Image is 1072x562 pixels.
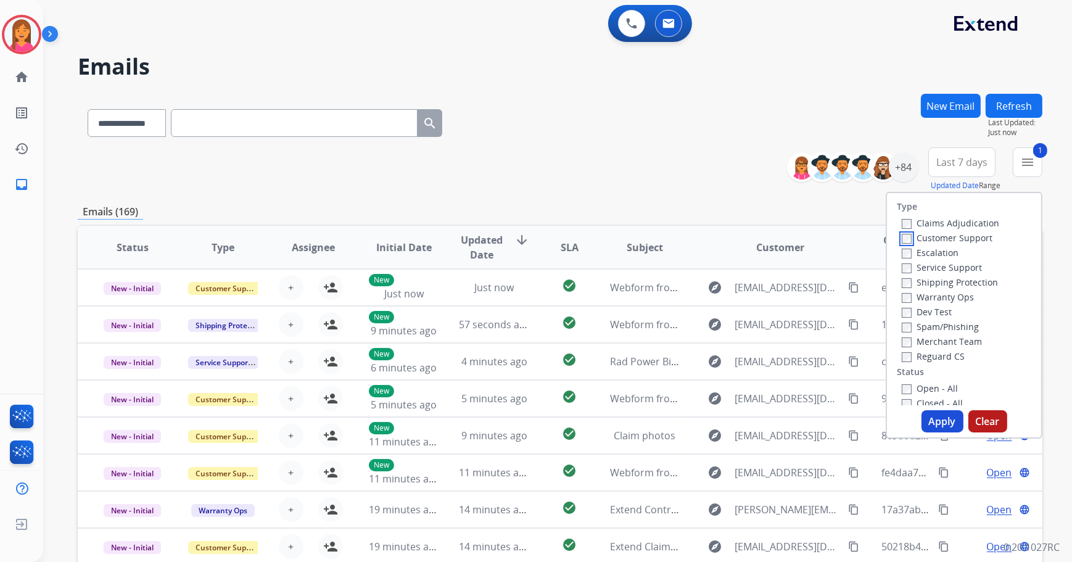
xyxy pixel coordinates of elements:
[459,233,505,262] span: Updated Date
[104,467,161,480] span: New - Initial
[1019,504,1030,515] mat-icon: language
[987,465,1012,480] span: Open
[902,293,912,303] input: Warranty Ops
[514,233,529,247] mat-icon: arrow_downward
[562,315,577,330] mat-icon: check_circle
[562,463,577,478] mat-icon: check_circle
[371,361,437,374] span: 6 minutes ago
[902,323,912,333] input: Spam/Phishing
[735,465,841,480] span: [EMAIL_ADDRESS][DOMAIN_NAME]
[562,426,577,441] mat-icon: check_circle
[369,540,440,553] span: 19 minutes ago
[188,356,258,369] span: Service Support
[14,141,29,156] mat-icon: history
[323,354,338,369] mat-icon: person_add
[369,459,394,471] p: New
[936,160,987,165] span: Last 7 days
[921,94,981,118] button: New Email
[902,234,912,244] input: Customer Support
[376,240,432,255] span: Initial Date
[117,240,149,255] span: Status
[369,311,394,323] p: New
[562,389,577,404] mat-icon: check_circle
[104,393,161,406] span: New - Initial
[707,317,722,332] mat-icon: explore
[369,435,440,448] span: 11 minutes ago
[902,306,952,318] label: Dev Test
[104,541,161,554] span: New - Initial
[369,472,440,486] span: 11 minutes ago
[459,503,530,516] span: 14 minutes ago
[369,422,394,434] p: New
[902,263,912,273] input: Service Support
[459,318,531,331] span: 57 seconds ago
[614,429,676,442] span: Claim photos
[848,282,859,293] mat-icon: content_copy
[461,429,527,442] span: 9 minutes ago
[104,282,161,295] span: New - Initial
[881,392,1063,405] span: 9467ebd2-2ad5-4ddc-bf48-803fcf4fe5ac
[707,391,722,406] mat-icon: explore
[4,17,39,52] img: avatar
[323,317,338,332] mat-icon: person_add
[902,278,912,288] input: Shipping Protection
[371,398,437,411] span: 5 minutes ago
[1020,155,1035,170] mat-icon: menu
[323,502,338,517] mat-icon: person_add
[707,502,722,517] mat-icon: explore
[292,240,335,255] span: Assignee
[938,504,949,515] mat-icon: content_copy
[289,465,294,480] span: +
[848,541,859,552] mat-icon: content_copy
[928,147,996,177] button: Last 7 days
[902,384,912,394] input: Open - All
[289,391,294,406] span: +
[279,460,303,485] button: +
[104,319,161,332] span: New - Initial
[371,324,437,337] span: 9 minutes ago
[938,541,949,552] mat-icon: content_copy
[323,280,338,295] mat-icon: person_add
[735,391,841,406] span: [EMAIL_ADDRESS][DOMAIN_NAME]
[848,504,859,515] mat-icon: content_copy
[902,308,912,318] input: Dev Test
[881,281,1065,294] span: e6c388b4-c00e-4e86-aa2a-4b7adcefff10
[474,281,514,294] span: Just now
[78,54,1042,79] h2: Emails
[14,70,29,85] mat-icon: home
[902,337,912,347] input: Merchant Team
[423,116,437,131] mat-icon: search
[902,247,959,258] label: Escalation
[461,392,527,405] span: 5 minutes ago
[369,503,440,516] span: 19 minutes ago
[968,410,1007,432] button: Clear
[104,430,161,443] span: New - Initial
[931,180,1000,191] span: Range
[369,348,394,360] p: New
[323,539,338,554] mat-icon: person_add
[931,181,979,191] button: Updated Date
[289,354,294,369] span: +
[881,429,1071,442] span: 8c5d0d21-cd87-4db2-855d-cf1651a74da0
[279,312,303,337] button: +
[289,428,294,443] span: +
[561,240,579,255] span: SLA
[562,278,577,293] mat-icon: check_circle
[735,502,841,517] span: [PERSON_NAME][EMAIL_ADDRESS][DOMAIN_NAME]
[735,539,841,554] span: [EMAIL_ADDRESS][DOMAIN_NAME]
[279,423,303,448] button: +
[610,355,722,368] span: Rad Power Bikes Invoice
[104,356,161,369] span: New - Initial
[369,385,394,397] p: New
[369,274,394,286] p: New
[922,410,963,432] button: Apply
[78,204,143,220] p: Emails (169)
[902,397,963,409] label: Closed - All
[902,232,992,244] label: Customer Support
[610,281,889,294] span: Webform from [EMAIL_ADDRESS][DOMAIN_NAME] on [DATE]
[735,428,841,443] span: [EMAIL_ADDRESS][DOMAIN_NAME]
[188,319,273,332] span: Shipping Protection
[459,540,530,553] span: 14 minutes ago
[188,282,268,295] span: Customer Support
[986,94,1042,118] button: Refresh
